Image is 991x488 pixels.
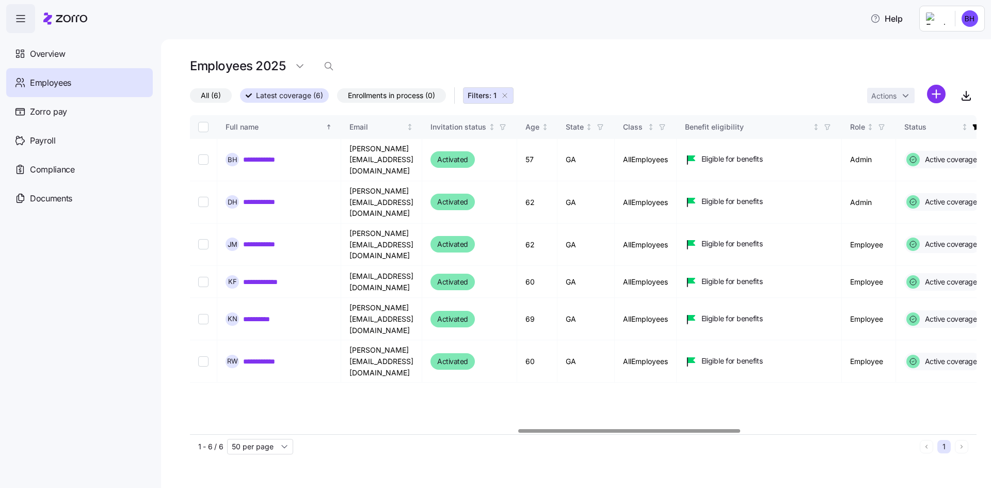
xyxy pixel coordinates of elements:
th: Benefit eligibilityNot sorted [677,115,842,139]
td: AllEmployees [615,298,677,340]
div: Full name [226,121,324,133]
div: Role [850,121,865,133]
span: Active coverage [922,239,977,249]
td: [PERSON_NAME][EMAIL_ADDRESS][DOMAIN_NAME] [341,181,422,224]
td: GA [557,340,615,383]
span: Active coverage [922,356,977,367]
span: Zorro pay [30,105,67,118]
th: RoleNot sorted [842,115,896,139]
div: Not sorted [867,123,874,131]
input: Select record 6 [198,356,209,367]
span: Active coverage [922,197,977,207]
span: K N [228,316,237,322]
a: Payroll [6,126,153,155]
span: Enrollments in process (0) [348,89,435,102]
td: AllEmployees [615,139,677,181]
span: Eligible for benefits [701,196,763,207]
td: [PERSON_NAME][EMAIL_ADDRESS][DOMAIN_NAME] [341,340,422,383]
span: Filters: 1 [468,90,497,101]
span: Eligible for benefits [701,154,763,164]
td: 69 [517,298,557,340]
span: 1 - 6 / 6 [198,442,223,452]
input: Select all records [198,122,209,132]
button: Actions [867,88,915,103]
th: EmailNot sorted [341,115,422,139]
div: Class [623,121,646,133]
span: Activated [437,355,468,368]
span: Overview [30,48,65,60]
span: Actions [871,92,897,100]
span: Compliance [30,163,75,176]
span: Active coverage [922,277,977,287]
span: J M [228,241,237,248]
td: GA [557,224,615,266]
td: 62 [517,181,557,224]
td: GA [557,181,615,224]
td: 62 [517,224,557,266]
button: Next page [955,440,968,453]
td: Employee [842,340,896,383]
span: Help [870,12,903,25]
th: AgeNot sorted [517,115,557,139]
td: Employee [842,298,896,340]
div: Status [904,121,960,133]
input: Select record 4 [198,277,209,287]
span: Eligible for benefits [701,276,763,287]
div: Invitation status [430,121,486,133]
a: Overview [6,39,153,68]
div: Not sorted [541,123,549,131]
th: Full nameSorted ascending [217,115,341,139]
button: Previous page [920,440,933,453]
span: Activated [437,238,468,250]
span: D H [228,199,237,206]
td: [PERSON_NAME][EMAIL_ADDRESS][DOMAIN_NAME] [341,139,422,181]
td: [EMAIL_ADDRESS][DOMAIN_NAME] [341,266,422,298]
td: [PERSON_NAME][EMAIL_ADDRESS][DOMAIN_NAME] [341,298,422,340]
th: StateNot sorted [557,115,615,139]
a: Zorro pay [6,97,153,126]
h1: Employees 2025 [190,58,285,74]
span: Documents [30,192,72,205]
span: All (6) [201,89,221,102]
img: Employer logo [926,12,947,25]
span: K F [228,278,237,285]
input: Select record 2 [198,197,209,207]
th: ClassNot sorted [615,115,677,139]
a: Compliance [6,155,153,184]
span: Eligible for benefits [701,239,763,249]
span: R W [227,358,238,365]
input: Select record 5 [198,314,209,324]
span: B H [228,156,237,163]
span: Activated [437,196,468,208]
button: Filters: 1 [463,87,514,104]
span: Activated [437,276,468,288]
div: Not sorted [488,123,495,131]
div: Benefit eligibility [685,121,811,133]
a: Employees [6,68,153,97]
div: Not sorted [812,123,820,131]
td: 60 [517,266,557,298]
span: Eligible for benefits [701,313,763,324]
td: GA [557,139,615,181]
svg: add icon [927,85,946,103]
span: Payroll [30,134,56,147]
td: 57 [517,139,557,181]
span: Eligible for benefits [701,356,763,366]
span: Active coverage [922,154,977,165]
span: Active coverage [922,314,977,324]
td: AllEmployees [615,340,677,383]
div: Not sorted [647,123,654,131]
input: Select record 3 [198,239,209,249]
span: Activated [437,153,468,166]
button: Help [862,8,911,29]
td: AllEmployees [615,224,677,266]
td: AllEmployees [615,266,677,298]
td: AllEmployees [615,181,677,224]
a: Documents [6,184,153,213]
div: Age [525,121,539,133]
td: Employee [842,224,896,266]
button: 1 [937,440,951,453]
span: Latest coverage (6) [256,89,323,102]
th: StatusNot sorted [896,115,990,139]
td: Admin [842,181,896,224]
